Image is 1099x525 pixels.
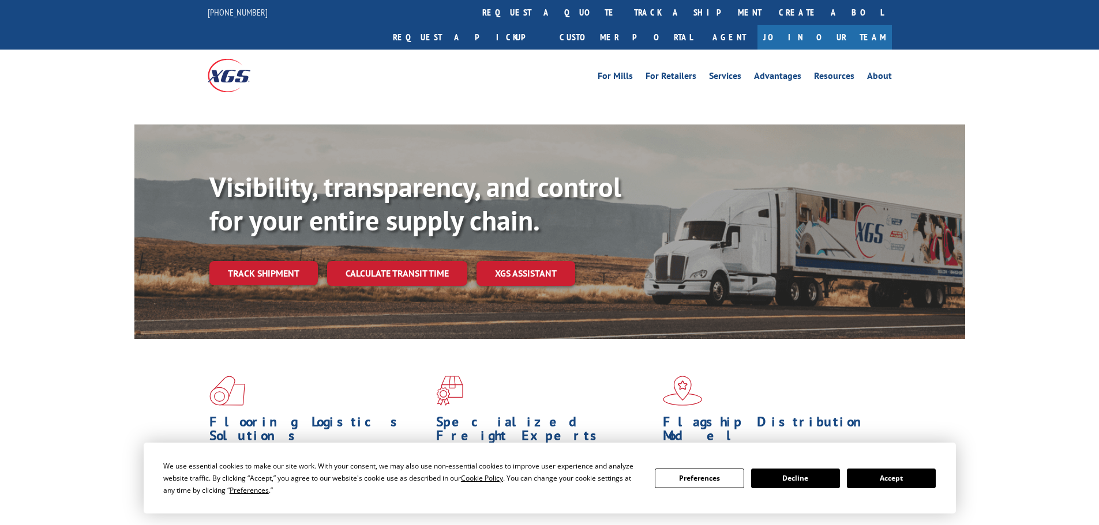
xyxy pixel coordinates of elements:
[461,473,503,483] span: Cookie Policy
[327,261,467,286] a: Calculate transit time
[663,415,881,448] h1: Flagship Distribution Model
[384,25,551,50] a: Request a pickup
[144,443,956,513] div: Cookie Consent Prompt
[814,71,854,84] a: Resources
[436,376,463,406] img: xgs-icon-focused-on-flooring-red
[751,469,840,488] button: Decline
[551,25,701,50] a: Customer Portal
[754,71,801,84] a: Advantages
[663,376,703,406] img: xgs-icon-flagship-distribution-model-red
[208,6,268,18] a: [PHONE_NUMBER]
[209,261,318,285] a: Track shipment
[163,460,641,496] div: We use essential cookies to make our site work. With your consent, we may also use non-essential ...
[847,469,936,488] button: Accept
[209,169,621,238] b: Visibility, transparency, and control for your entire supply chain.
[867,71,892,84] a: About
[757,25,892,50] a: Join Our Team
[209,415,427,448] h1: Flooring Logistics Solutions
[646,71,696,84] a: For Retailers
[709,71,741,84] a: Services
[230,485,269,495] span: Preferences
[436,415,654,448] h1: Specialized Freight Experts
[598,71,633,84] a: For Mills
[477,261,575,286] a: XGS ASSISTANT
[655,469,744,488] button: Preferences
[701,25,757,50] a: Agent
[209,376,245,406] img: xgs-icon-total-supply-chain-intelligence-red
